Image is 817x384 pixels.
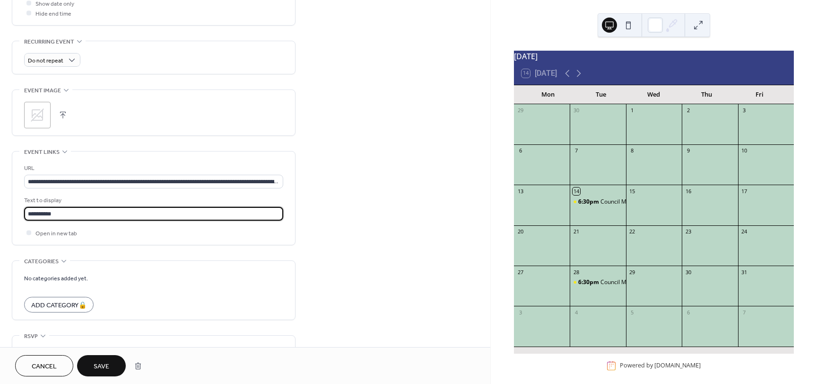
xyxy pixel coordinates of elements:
div: 27 [517,268,524,276]
div: 7 [741,309,748,316]
div: 24 [741,228,748,235]
div: ; [24,102,51,128]
div: 8 [629,147,636,154]
button: Save [77,355,126,376]
span: Cancel [32,362,57,372]
div: Council Meeting [570,198,626,206]
div: 10 [741,147,748,154]
div: 21 [573,228,580,235]
div: 3 [517,309,524,316]
div: 29 [629,268,636,276]
div: Wed [627,85,680,104]
div: Powered by [620,362,701,370]
div: URL [24,163,281,173]
div: 3 [741,107,748,114]
div: 4 [573,309,580,316]
div: 23 [685,228,692,235]
div: Tue [574,85,627,104]
span: Hide end time [35,9,71,19]
div: 22 [629,228,636,235]
span: Do not repeat [28,55,63,66]
div: 1 [629,107,636,114]
span: RSVP [24,331,38,341]
div: 16 [685,188,692,195]
div: 6 [685,309,692,316]
div: Text to display [24,196,281,205]
div: Mon [521,85,574,104]
div: 17 [741,188,748,195]
span: No categories added yet. [24,274,88,284]
div: 29 [517,107,524,114]
span: Recurring event [24,37,74,47]
div: 5 [629,309,636,316]
div: 20 [517,228,524,235]
a: [DOMAIN_NAME] [654,362,701,370]
span: Categories [24,257,59,267]
span: 6:30pm [578,278,600,286]
div: Thu [680,85,733,104]
div: [DATE] [514,51,794,62]
div: 14 [573,188,580,195]
button: Cancel [15,355,73,376]
div: 15 [629,188,636,195]
span: Save [94,362,109,372]
div: 30 [573,107,580,114]
div: Council Meeting [600,198,643,206]
div: 28 [573,268,580,276]
div: 7 [573,147,580,154]
div: Fri [733,85,786,104]
div: 2 [685,107,692,114]
div: 31 [741,268,748,276]
div: 30 [685,268,692,276]
span: Event image [24,86,61,96]
div: 6 [517,147,524,154]
div: Council Meeting [570,278,626,286]
span: 6:30pm [578,198,600,206]
span: Open in new tab [35,229,77,239]
div: 13 [517,188,524,195]
div: Council Meeting [600,278,643,286]
span: Event links [24,147,60,157]
div: 9 [685,147,692,154]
